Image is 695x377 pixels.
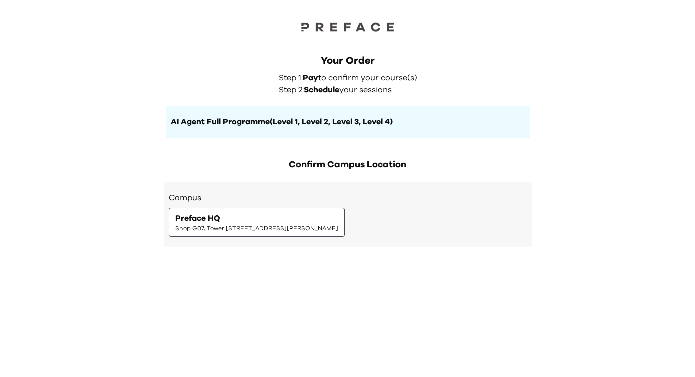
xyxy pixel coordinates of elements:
h2: Confirm Campus Location [164,158,532,172]
span: Schedule [304,86,339,94]
p: Step 1: to confirm your course(s) [279,72,423,84]
span: Pay [303,74,318,82]
span: Preface HQ [175,212,220,224]
p: Step 2: your sessions [279,84,423,96]
h1: AI Agent Full Programme(Level 1, Level 2, Level 3, Level 4) [171,116,525,128]
div: Your Order [166,54,530,68]
h3: Campus [169,192,527,204]
span: Shop G07, Tower [STREET_ADDRESS][PERSON_NAME] [175,224,338,232]
img: Preface Logo [298,20,398,34]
